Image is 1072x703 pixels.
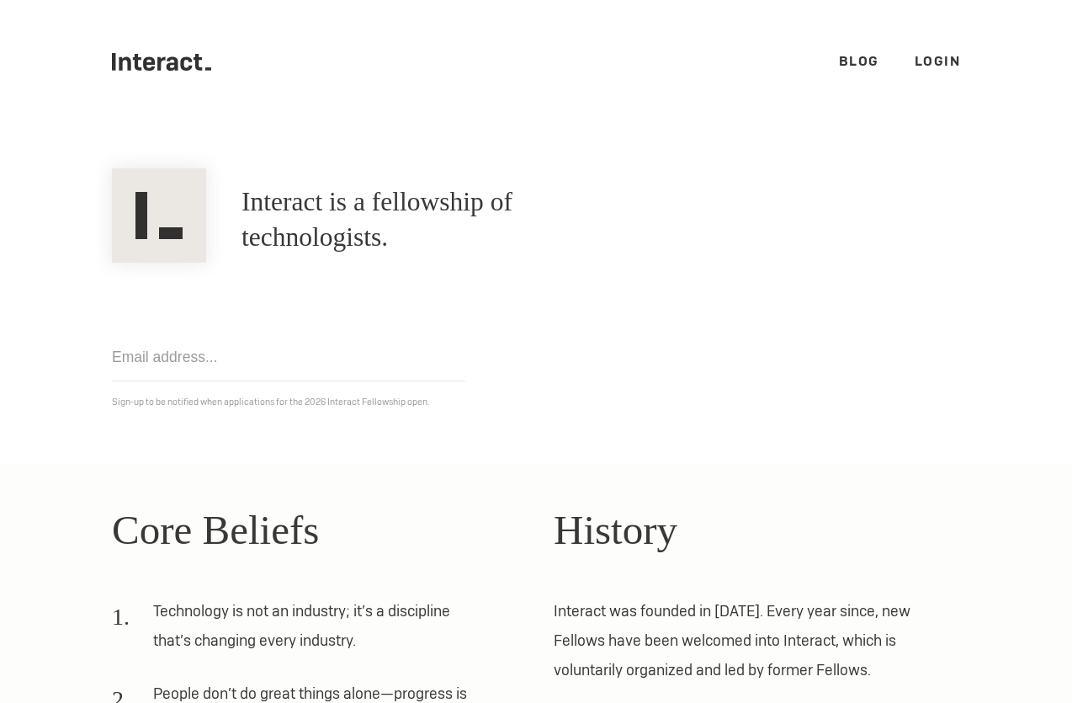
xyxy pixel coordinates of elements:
p: Interact was founded in [DATE]. Every year since, new Fellows have been welcomed into Interact, w... [554,596,960,684]
h2: Core Beliefs [112,499,518,562]
img: Interact Logo [112,168,206,263]
input: Email address... [112,333,465,381]
a: Login [915,52,961,70]
h1: Interact is a fellowship of technologists. [241,184,639,255]
li: Technology is not an industry; it’s a discipline that’s changing every industry. [112,596,483,667]
h2: History [554,499,960,562]
p: Sign-up to be notified when applications for the 2026 Interact Fellowship open. [112,393,960,411]
a: Blog [839,52,879,70]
